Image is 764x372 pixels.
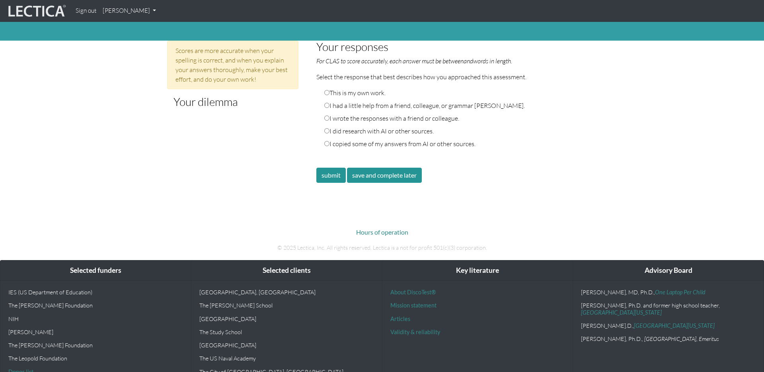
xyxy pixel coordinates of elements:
p: [PERSON_NAME], Ph.D. [581,335,756,342]
p: The Study School [199,329,374,335]
p: [PERSON_NAME] [8,329,183,335]
label: I copied some of my answers from AI or other sources. [324,139,476,149]
div: Selected funders [0,260,191,281]
div: Key literature [382,260,573,281]
h3: Your dilemma [173,96,292,108]
h3: Your responses [316,41,579,53]
p: [PERSON_NAME].D., [581,322,756,329]
p: [PERSON_NAME], MD, Ph.D., [581,289,756,296]
em: , [GEOGRAPHIC_DATA], Emeritus [642,335,719,342]
a: [PERSON_NAME] [99,3,159,19]
label: I wrote the responses with a friend or colleague. [324,114,459,123]
p: © 2025 Lectica, Inc. All rights reserved. Lectica is a not for profit 501(c)(3) corporation. [161,243,603,252]
p: [GEOGRAPHIC_DATA] [199,342,374,349]
p: [PERSON_NAME], Ph.D. and former high school teacher, [581,302,756,316]
input: I copied some of my answers from AI or other sources. [324,141,329,146]
input: I wrote the responses with a friend or colleague. [324,116,329,121]
label: This is my own work. [324,88,386,98]
a: Hours of operation [356,228,408,236]
p: The [PERSON_NAME] School [199,302,374,309]
div: Selected clients [191,260,382,281]
div: Advisory Board [573,260,764,281]
a: Mission statement [390,302,437,309]
input: This is my own work. [324,90,329,95]
p: The [PERSON_NAME] Foundation [8,342,183,349]
input: I did research with AI or other sources. [324,128,329,133]
p: Select the response that best describes how you approached this assessment. [316,72,579,82]
a: Validity & reliability [390,329,440,335]
p: [GEOGRAPHIC_DATA], [GEOGRAPHIC_DATA] [199,289,374,296]
img: lecticalive [6,4,66,19]
a: Articles [390,315,410,322]
label: I did research with AI or other sources. [324,126,434,136]
button: save and complete later [347,168,422,183]
em: For CLAS to score accurately, each answer must be between and words in length. [316,57,512,65]
a: [GEOGRAPHIC_DATA][US_STATE] [634,322,715,329]
p: The Leopold Foundation [8,355,183,362]
div: Scores are more accurate when your spelling is correct, and when you explain your answers thoroug... [167,41,298,89]
p: [GEOGRAPHIC_DATA] [199,315,374,322]
a: One Laptop Per Child [655,289,706,296]
p: The US Naval Academy [199,355,374,362]
p: NIH [8,315,183,322]
a: Sign out [72,3,99,19]
a: About DiscoTest® [390,289,436,296]
a: [GEOGRAPHIC_DATA][US_STATE] [581,309,662,316]
label: I had a little help from a friend, colleague, or grammar [PERSON_NAME]. [324,101,525,110]
p: IES (US Department of Education) [8,289,183,296]
input: I had a little help from a friend, colleague, or grammar [PERSON_NAME]. [324,103,329,108]
p: The [PERSON_NAME] Foundation [8,302,183,309]
button: submit [316,168,346,183]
